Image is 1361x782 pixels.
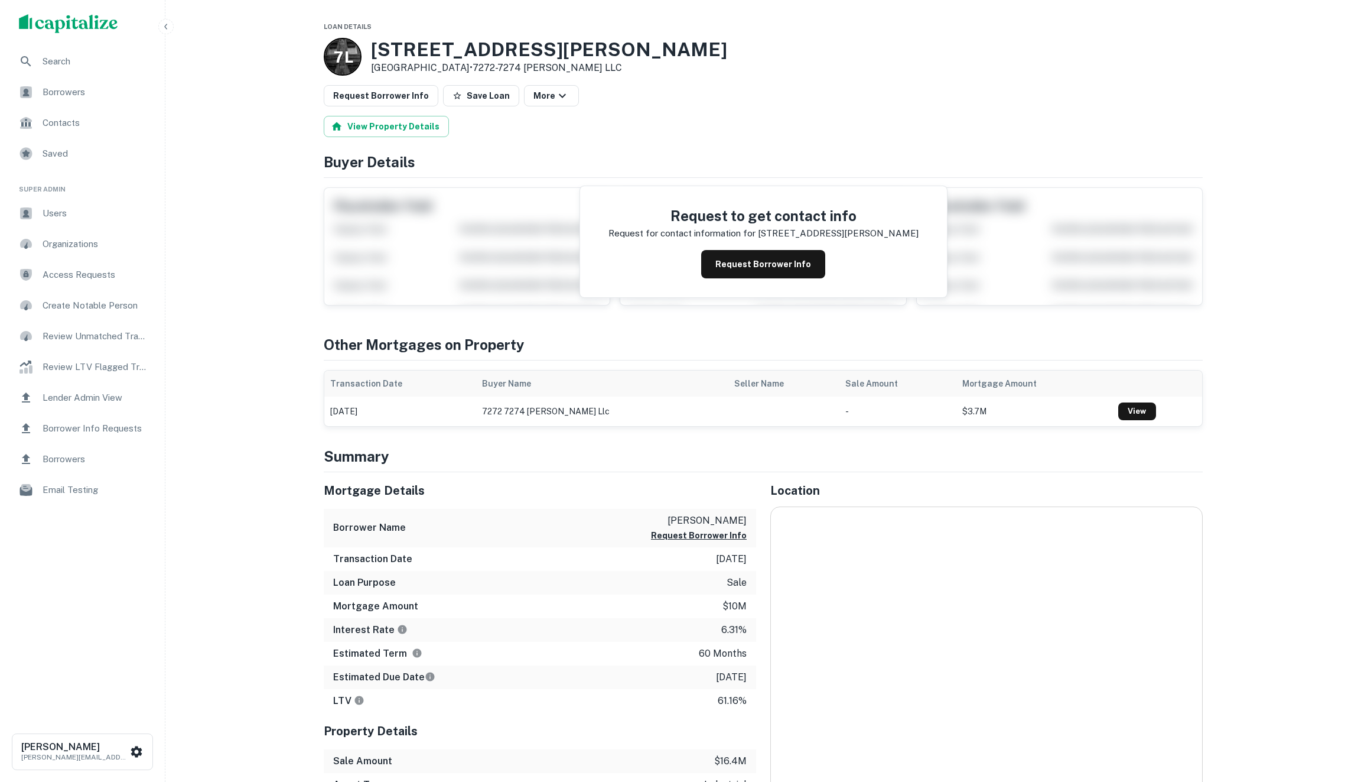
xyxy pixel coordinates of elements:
a: View [1118,403,1156,420]
p: 6.31% [721,623,747,637]
th: Seller Name [728,371,839,397]
iframe: Chat Widget [1302,687,1361,744]
p: Request for contact information for [608,226,756,241]
p: sale [727,576,747,590]
th: Transaction Date [324,371,476,397]
h6: [PERSON_NAME] [21,742,128,752]
button: View Property Details [324,116,449,137]
span: Access Requests [43,268,148,282]
h6: Transaction Date [333,552,412,566]
p: 7 L [334,46,352,69]
svg: LTVs displayed on the website are for informational purposes only and may be reported incorrectly... [354,695,364,706]
span: Review Unmatched Transactions [43,329,148,343]
h6: Estimated Due Date [333,670,435,684]
a: Saved [9,139,155,168]
h6: Mortgage Amount [333,599,418,614]
span: Borrowers [43,452,148,466]
svg: The interest rates displayed on the website are for informational purposes only and may be report... [397,624,408,635]
button: Request Borrower Info [324,85,438,106]
h6: Sale Amount [333,754,392,768]
span: Create Notable Person [43,298,148,313]
a: Create Notable Person [9,291,155,320]
span: Saved [43,147,148,161]
p: [DATE] [716,552,747,566]
span: Borrowers [43,85,148,99]
h4: Buyer Details [324,151,1203,173]
h5: Mortgage Details [324,482,756,499]
p: 61.16% [718,694,747,708]
a: Review LTV Flagged Transactions [9,353,155,381]
h3: [STREET_ADDRESS][PERSON_NAME] [371,38,727,61]
a: Lender Admin View [9,384,155,412]
span: Borrower Info Requests [43,421,148,436]
a: Contacts [9,109,155,137]
h6: LTV [333,694,364,708]
a: Borrowers [9,78,155,106]
li: Super Admin [9,170,155,199]
a: Review Unmatched Transactions [9,322,155,351]
h6: Interest Rate [333,623,408,637]
p: $16.4m [714,754,747,768]
svg: Estimate is based on a standard schedule for this type of loan. [425,671,435,682]
button: Request Borrower Info [651,528,747,543]
span: Review LTV Flagged Transactions [43,360,148,374]
th: Sale Amount [839,371,956,397]
td: 7272 7274 [PERSON_NAME] llc [476,397,728,426]
svg: Term is based on a standard schedule for this type of loan. [412,648,422,658]
img: capitalize-logo.png [19,14,118,33]
a: Search [9,47,155,76]
span: Loan Details [324,23,372,30]
p: [GEOGRAPHIC_DATA] • [371,61,727,75]
h5: Property Details [324,722,756,740]
h5: Location [770,482,1203,499]
th: Buyer Name [476,371,728,397]
span: Users [43,206,148,220]
td: [DATE] [324,397,476,426]
button: More [524,85,579,106]
h6: Estimated Term [333,647,422,661]
span: Search [43,54,148,69]
a: 7 L [324,38,362,76]
span: Lender Admin View [43,391,148,405]
button: Request Borrower Info [701,250,825,278]
p: [PERSON_NAME][EMAIL_ADDRESS][DOMAIN_NAME] [21,752,128,762]
a: Email Testing [9,476,155,504]
a: Borrower Info Requests [9,414,155,443]
a: Organizations [9,230,155,258]
a: Access Requests [9,261,155,289]
h4: Other Mortgages on Property [324,334,1203,355]
p: 60 months [699,647,747,661]
td: $3.7M [956,397,1112,426]
p: [STREET_ADDRESS][PERSON_NAME] [758,226,919,241]
h4: Summary [324,446,1203,467]
span: Organizations [43,237,148,251]
th: Mortgage Amount [956,371,1112,397]
a: Users [9,199,155,228]
p: $10m [722,599,747,614]
td: - [839,397,956,426]
button: Save Loan [443,85,519,106]
span: Contacts [43,116,148,130]
h4: Request to get contact info [608,205,919,226]
button: [PERSON_NAME][PERSON_NAME][EMAIL_ADDRESS][DOMAIN_NAME] [12,734,153,770]
a: Borrowers [9,445,155,473]
h6: Loan Purpose [333,576,396,590]
span: Email Testing [43,483,148,497]
p: [PERSON_NAME] [651,514,747,528]
a: 7272-7274 [PERSON_NAME] LLC [473,62,622,73]
h6: Borrower Name [333,521,406,535]
p: [DATE] [716,670,747,684]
